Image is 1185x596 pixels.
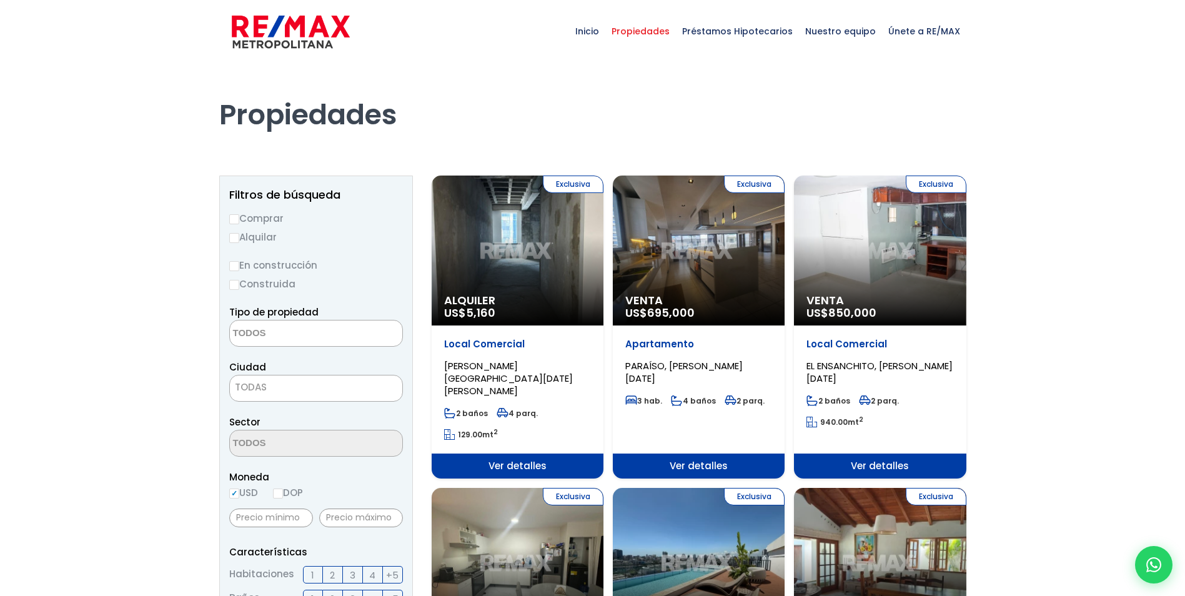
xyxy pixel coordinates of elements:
span: [PERSON_NAME][GEOGRAPHIC_DATA][DATE][PERSON_NAME] [444,359,573,397]
span: Ver detalles [432,454,603,479]
img: remax-metropolitana-logo [232,13,350,51]
span: 2 baños [806,395,850,406]
sup: 2 [493,427,498,437]
span: Únete a RE/MAX [882,12,966,50]
span: Exclusiva [724,488,785,505]
span: Ver detalles [794,454,966,479]
span: Ciudad [229,360,266,374]
a: Exclusiva Alquiler US$5,160 Local Comercial [PERSON_NAME][GEOGRAPHIC_DATA][DATE][PERSON_NAME] 2 b... [432,176,603,479]
span: 4 parq. [497,408,538,419]
span: 850,000 [828,305,876,320]
span: 3 [350,567,355,583]
h1: Propiedades [219,63,966,132]
input: Precio mínimo [229,509,313,527]
span: 2 [330,567,335,583]
span: 4 [369,567,375,583]
a: Exclusiva Venta US$850,000 Local Comercial EL ENSANCHITO, [PERSON_NAME][DATE] 2 baños 2 parq. 940... [794,176,966,479]
label: DOP [273,485,303,500]
span: 940.00 [820,417,848,427]
span: 129.00 [458,429,482,440]
input: Precio máximo [319,509,403,527]
span: Sector [229,415,260,429]
span: 3 hab. [625,395,662,406]
input: Construida [229,280,239,290]
span: TODAS [235,380,267,394]
input: Alquilar [229,233,239,243]
input: DOP [273,489,283,499]
label: USD [229,485,258,500]
p: Apartamento [625,338,772,350]
span: +5 [386,567,399,583]
span: 1 [311,567,314,583]
span: 5,160 [466,305,495,320]
span: Moneda [229,469,403,485]
p: Local Comercial [444,338,591,350]
span: 4 baños [671,395,716,406]
span: Propiedades [605,12,676,50]
span: mt [444,429,498,440]
span: 695,000 [647,305,695,320]
span: Nuestro equipo [799,12,882,50]
h2: Filtros de búsqueda [229,189,403,201]
span: 2 baños [444,408,488,419]
span: Exclusiva [906,488,966,505]
span: EL ENSANCHITO, [PERSON_NAME][DATE] [806,359,953,385]
span: Tipo de propiedad [229,305,319,319]
span: Habitaciones [229,566,294,584]
span: 2 parq. [859,395,899,406]
span: Venta [806,294,953,307]
p: Características [229,544,403,560]
span: TODAS [229,375,403,402]
span: Ver detalles [613,454,785,479]
input: En construcción [229,261,239,271]
span: Exclusiva [724,176,785,193]
textarea: Search [230,320,351,347]
sup: 2 [859,415,863,424]
span: US$ [625,305,695,320]
textarea: Search [230,430,351,457]
span: Exclusiva [543,488,603,505]
span: Inicio [569,12,605,50]
a: Exclusiva Venta US$695,000 Apartamento PARAÍSO, [PERSON_NAME][DATE] 3 hab. 4 baños 2 parq. Ver de... [613,176,785,479]
span: Exclusiva [543,176,603,193]
label: En construcción [229,257,403,273]
p: Local Comercial [806,338,953,350]
span: PARAÍSO, [PERSON_NAME][DATE] [625,359,743,385]
span: mt [806,417,863,427]
span: US$ [444,305,495,320]
span: Exclusiva [906,176,966,193]
span: Préstamos Hipotecarios [676,12,799,50]
input: Comprar [229,214,239,224]
span: Alquiler [444,294,591,307]
label: Comprar [229,211,403,226]
input: USD [229,489,239,499]
label: Alquilar [229,229,403,245]
span: 2 parq. [725,395,765,406]
label: Construida [229,276,403,292]
span: TODAS [230,379,402,396]
span: Venta [625,294,772,307]
span: US$ [806,305,876,320]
